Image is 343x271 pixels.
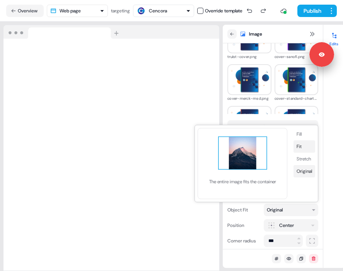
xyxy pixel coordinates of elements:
div: The entire image fits the container [198,178,287,190]
img: Fit [198,128,287,178]
div: Corner radius [227,235,261,247]
div: Position [227,219,261,232]
img: Browser topbar [3,25,122,39]
button: Original [264,204,318,216]
button: Overview [6,5,44,17]
button: Fill [294,128,315,140]
button: Cencora [133,5,194,17]
button: Upload [227,120,318,134]
div: Original [267,206,283,214]
button: Original [294,165,315,177]
span: Image [249,30,262,38]
button: Fit [294,140,315,153]
div: Override template [205,7,242,15]
div: Cencora [149,7,167,15]
div: Web page [60,7,81,15]
div: targeting [111,7,130,15]
div: Center [279,222,294,229]
button: Publish [297,5,326,17]
div: Object Fit [227,204,261,216]
button: Stretch [294,153,315,165]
